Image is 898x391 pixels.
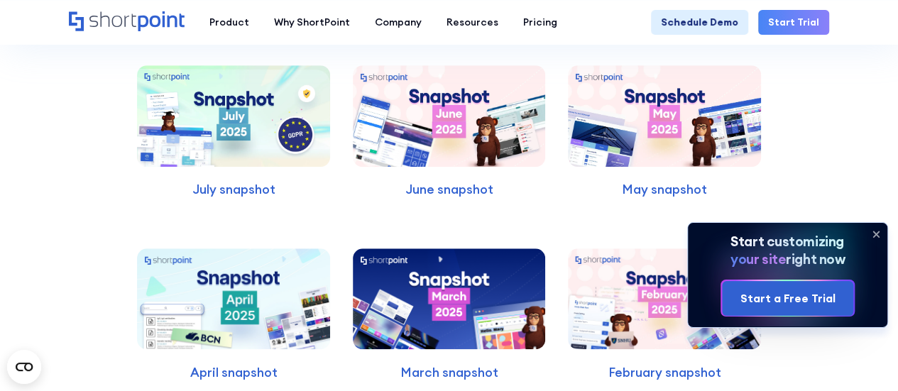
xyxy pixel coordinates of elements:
[137,180,330,199] p: July snapshot
[758,10,829,35] a: Start Trial
[651,10,748,35] a: Schedule Demo
[137,363,330,382] p: April snapshot
[523,15,557,30] div: Pricing
[197,10,261,35] a: Product
[568,180,761,199] p: May snapshot
[362,10,434,35] a: Company
[375,15,422,30] div: Company
[261,10,362,35] a: Why ShortPoint
[131,45,336,199] a: July snapshot
[346,228,552,382] a: March snapshot
[434,10,510,35] a: Resources
[69,11,185,33] a: Home
[353,363,546,382] p: March snapshot
[447,15,498,30] div: Resources
[7,350,41,384] button: Open CMP widget
[740,290,835,307] div: Start a Free Trial
[209,15,249,30] div: Product
[562,228,767,382] a: February snapshot
[827,323,898,391] iframe: Chat Widget
[722,281,853,316] a: Start a Free Trial
[568,363,761,382] p: February snapshot
[353,180,546,199] p: June snapshot
[346,45,552,199] a: June snapshot
[562,45,767,199] a: May snapshot
[274,15,350,30] div: Why ShortPoint
[131,228,336,382] a: April snapshot
[510,10,569,35] a: Pricing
